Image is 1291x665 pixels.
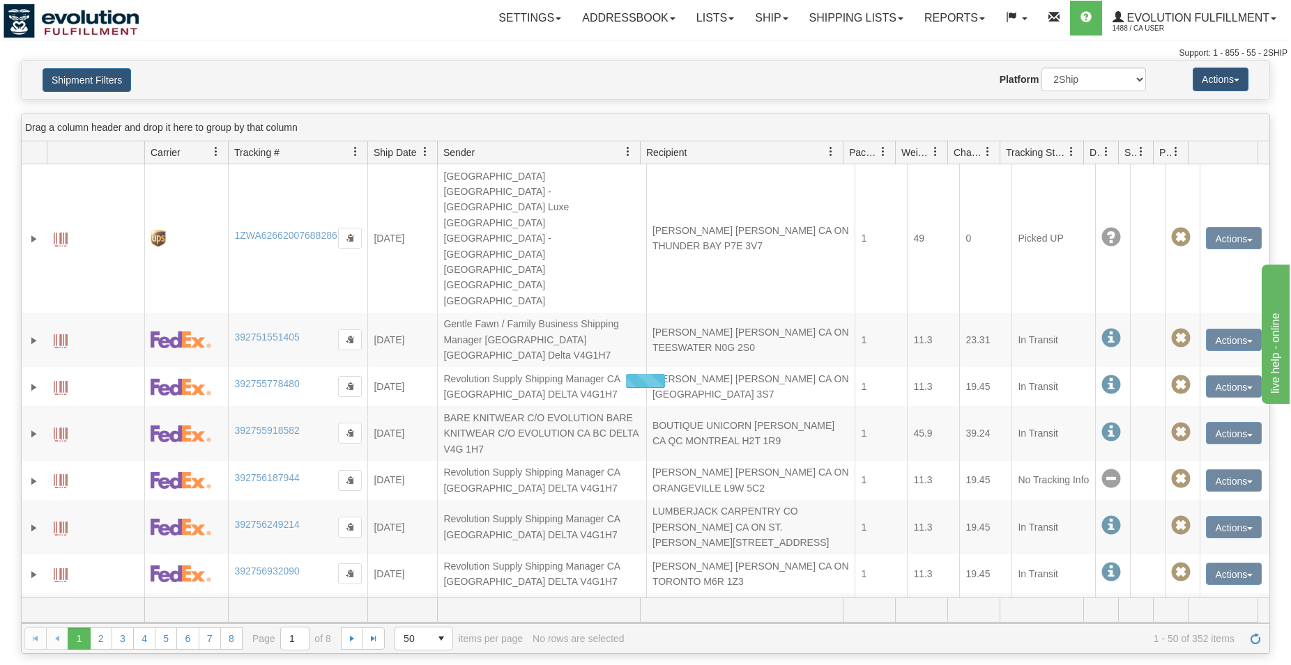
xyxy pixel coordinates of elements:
[204,140,228,164] a: Carrier filter column settings
[799,1,914,36] a: Shipping lists
[572,1,686,36] a: Addressbook
[1124,146,1136,159] span: Shipment Issues
[901,146,931,159] span: Weight
[234,146,280,159] span: Tracking #
[533,633,625,644] div: No rows are selected
[1090,146,1101,159] span: Delivery Status
[176,627,199,650] a: 6
[871,140,895,164] a: Packages filter column settings
[3,47,1288,59] div: Support: 1 - 855 - 55 - 2SHIP
[849,146,878,159] span: Packages
[616,140,640,164] a: Sender filter column settings
[443,146,475,159] span: Sender
[1006,146,1067,159] span: Tracking Status
[374,146,416,159] span: Ship Date
[686,1,744,36] a: Lists
[10,8,129,25] div: live help - online
[1060,140,1083,164] a: Tracking Status filter column settings
[819,140,843,164] a: Recipient filter column settings
[1244,627,1267,650] a: Refresh
[976,140,1000,164] a: Charge filter column settings
[413,140,437,164] a: Ship Date filter column settings
[1124,12,1269,24] span: Evolution Fulfillment
[1193,68,1248,91] button: Actions
[634,633,1235,644] span: 1 - 50 of 352 items
[488,1,572,36] a: Settings
[924,140,947,164] a: Weight filter column settings
[220,627,243,650] a: 8
[1164,140,1188,164] a: Pickup Status filter column settings
[252,627,331,650] span: Page of 8
[646,146,687,159] span: Recipient
[1094,140,1118,164] a: Delivery Status filter column settings
[281,627,309,650] input: Page 1
[1113,22,1217,36] span: 1488 / CA User
[954,146,983,159] span: Charge
[395,627,523,650] span: items per page
[1159,146,1171,159] span: Pickup Status
[151,146,181,159] span: Carrier
[430,627,452,650] span: select
[344,140,367,164] a: Tracking # filter column settings
[1102,1,1287,36] a: Evolution Fulfillment 1488 / CA User
[1259,261,1290,403] iframe: chat widget
[112,627,134,650] a: 3
[341,627,363,650] a: Go to the next page
[395,627,453,650] span: Page sizes drop down
[1000,72,1039,86] label: Platform
[3,3,139,38] img: logo1488.jpg
[90,627,112,650] a: 2
[155,627,177,650] a: 5
[914,1,995,36] a: Reports
[362,627,385,650] a: Go to the last page
[133,627,155,650] a: 4
[1129,140,1153,164] a: Shipment Issues filter column settings
[43,68,131,92] button: Shipment Filters
[22,114,1269,141] div: grid grouping header
[199,627,221,650] a: 7
[744,1,798,36] a: Ship
[404,632,422,646] span: 50
[68,627,90,650] span: Page 1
